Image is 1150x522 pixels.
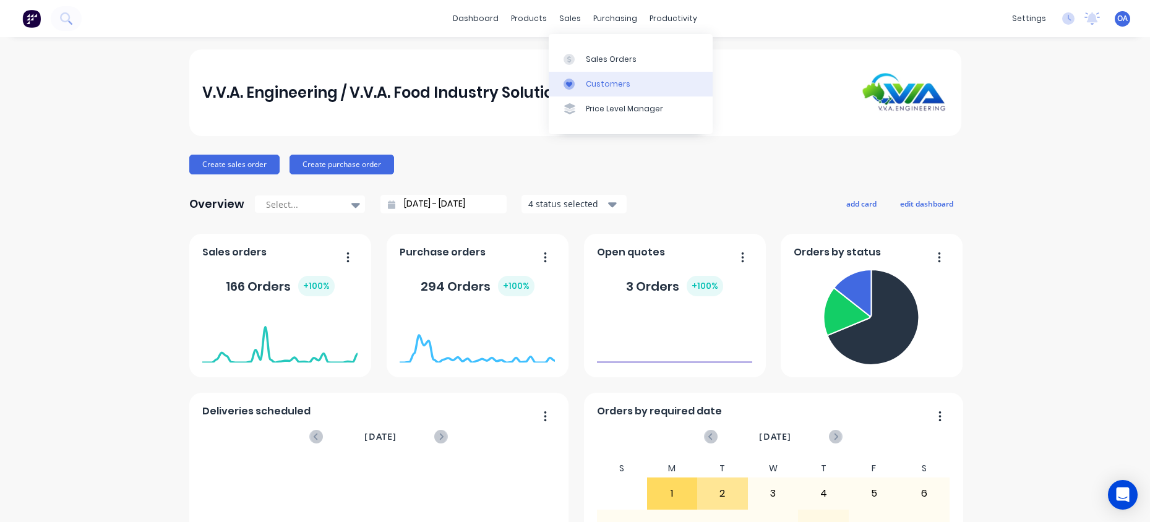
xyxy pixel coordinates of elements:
[698,478,747,509] div: 2
[1006,9,1052,28] div: settings
[899,460,950,477] div: S
[794,245,881,260] span: Orders by status
[400,245,486,260] span: Purchase orders
[749,478,798,509] div: 3
[505,9,553,28] div: products
[899,478,949,509] div: 6
[643,9,703,28] div: productivity
[586,54,637,65] div: Sales Orders
[596,460,647,477] div: S
[298,276,335,296] div: + 100 %
[447,9,505,28] a: dashboard
[586,79,630,90] div: Customers
[687,276,723,296] div: + 100 %
[549,96,713,121] a: Price Level Manager
[587,9,643,28] div: purchasing
[759,430,791,443] span: [DATE]
[202,245,267,260] span: Sales orders
[849,478,899,509] div: 5
[798,460,849,477] div: T
[521,195,627,213] button: 4 status selected
[861,73,948,112] img: V.V.A. Engineering / V.V.A. Food Industry Solutions
[364,430,397,443] span: [DATE]
[549,46,713,71] a: Sales Orders
[849,460,899,477] div: F
[202,404,311,419] span: Deliveries scheduled
[626,276,723,296] div: 3 Orders
[553,9,587,28] div: sales
[202,80,571,105] div: V.V.A. Engineering / V.V.A. Food Industry Solutions
[586,103,663,114] div: Price Level Manager
[528,197,606,210] div: 4 status selected
[648,478,697,509] div: 1
[748,460,799,477] div: W
[549,72,713,96] a: Customers
[1117,13,1128,24] span: OA
[189,192,244,216] div: Overview
[290,155,394,174] button: Create purchase order
[597,245,665,260] span: Open quotes
[892,195,961,212] button: edit dashboard
[22,9,41,28] img: Factory
[838,195,885,212] button: add card
[226,276,335,296] div: 166 Orders
[421,276,534,296] div: 294 Orders
[697,460,748,477] div: T
[647,460,698,477] div: M
[498,276,534,296] div: + 100 %
[799,478,848,509] div: 4
[189,155,280,174] button: Create sales order
[1108,480,1138,510] div: Open Intercom Messenger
